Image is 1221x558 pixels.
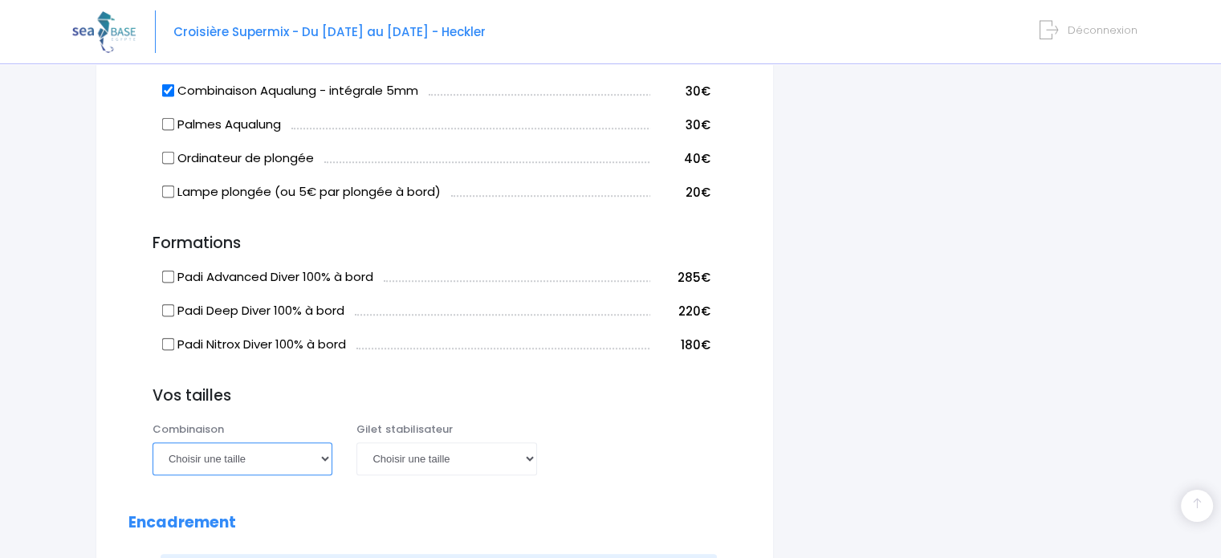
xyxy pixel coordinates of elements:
[162,185,175,198] input: Lampe plongée (ou 5€ par plongée à bord)
[153,387,741,405] h3: Vos tailles
[678,303,710,320] span: 220€
[128,234,741,253] h3: Formations
[1068,22,1138,38] span: Déconnexion
[128,514,741,532] h2: Encadrement
[356,422,452,438] label: Gilet stabilisateur
[173,23,486,40] span: Croisière Supermix - Du [DATE] au [DATE] - Heckler
[162,271,175,283] input: Padi Advanced Diver 100% à bord
[684,150,710,167] span: 40€
[163,302,344,320] label: Padi Deep Diver 100% à bord
[681,336,710,353] span: 180€
[686,83,710,100] span: 30€
[686,116,710,133] span: 30€
[163,82,418,100] label: Combinaison Aqualung - intégrale 5mm
[162,338,175,351] input: Padi Nitrox Diver 100% à bord
[686,184,710,201] span: 20€
[162,84,175,97] input: Combinaison Aqualung - intégrale 5mm
[163,268,373,287] label: Padi Advanced Diver 100% à bord
[162,304,175,317] input: Padi Deep Diver 100% à bord
[163,336,346,354] label: Padi Nitrox Diver 100% à bord
[678,269,710,286] span: 285€
[153,422,224,438] label: Combinaison
[163,116,281,134] label: Palmes Aqualung
[162,152,175,165] input: Ordinateur de plongée
[162,118,175,131] input: Palmes Aqualung
[163,183,441,202] label: Lampe plongée (ou 5€ par plongée à bord)
[686,49,710,66] span: 30€
[163,149,314,168] label: Ordinateur de plongée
